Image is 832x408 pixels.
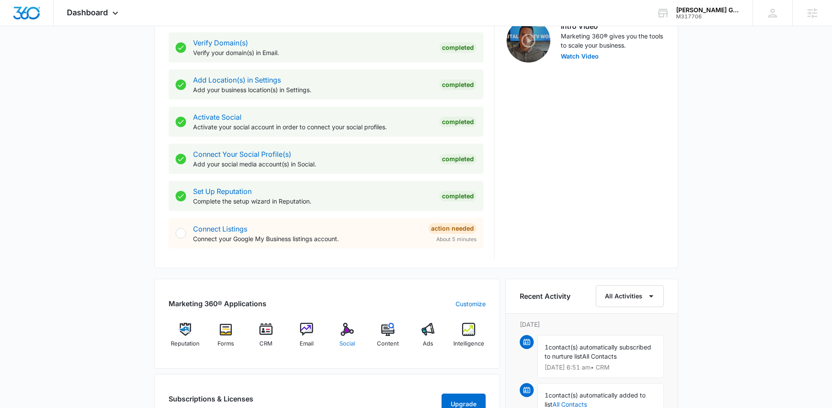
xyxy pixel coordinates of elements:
[193,113,242,121] a: Activate Social
[193,48,432,57] p: Verify your domain(s) in Email.
[339,339,355,348] span: Social
[290,323,324,354] a: Email
[439,191,476,201] div: Completed
[249,323,283,354] a: CRM
[439,117,476,127] div: Completed
[676,7,740,14] div: account name
[193,85,432,94] p: Add your business location(s) in Settings.
[193,225,247,233] a: Connect Listings
[520,291,570,301] h6: Recent Activity
[545,343,651,360] span: contact(s) automatically subscribed to nurture list
[193,76,281,84] a: Add Location(s) in Settings
[561,53,599,59] button: Watch Video
[169,298,266,309] h2: Marketing 360® Applications
[439,42,476,53] div: Completed
[552,401,587,408] a: All Contacts
[582,353,617,360] span: All Contacts
[439,154,476,164] div: Completed
[507,19,550,62] img: Intro Video
[171,339,200,348] span: Reputation
[193,187,252,196] a: Set Up Reputation
[331,323,364,354] a: Social
[411,323,445,354] a: Ads
[561,31,664,50] p: Marketing 360® gives you the tools to scale your business.
[436,235,476,243] span: About 5 minutes
[193,197,432,206] p: Complete the setup wizard in Reputation.
[193,234,421,243] p: Connect your Google My Business listings account.
[193,150,291,159] a: Connect Your Social Profile(s)
[169,323,202,354] a: Reputation
[300,339,314,348] span: Email
[377,339,399,348] span: Content
[545,364,656,370] p: [DATE] 6:51 am • CRM
[456,299,486,308] a: Customize
[423,339,433,348] span: Ads
[520,320,664,329] p: [DATE]
[371,323,404,354] a: Content
[545,391,646,408] span: contact(s) automatically added to list
[596,285,664,307] button: All Activities
[453,339,484,348] span: Intelligence
[545,343,549,351] span: 1
[259,339,273,348] span: CRM
[193,38,248,47] a: Verify Domain(s)
[676,14,740,20] div: account id
[452,323,486,354] a: Intelligence
[193,159,432,169] p: Add your social media account(s) in Social.
[67,8,108,17] span: Dashboard
[439,80,476,90] div: Completed
[545,391,549,399] span: 1
[209,323,242,354] a: Forms
[217,339,234,348] span: Forms
[193,122,432,131] p: Activate your social account in order to connect your social profiles.
[428,223,476,234] div: Action Needed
